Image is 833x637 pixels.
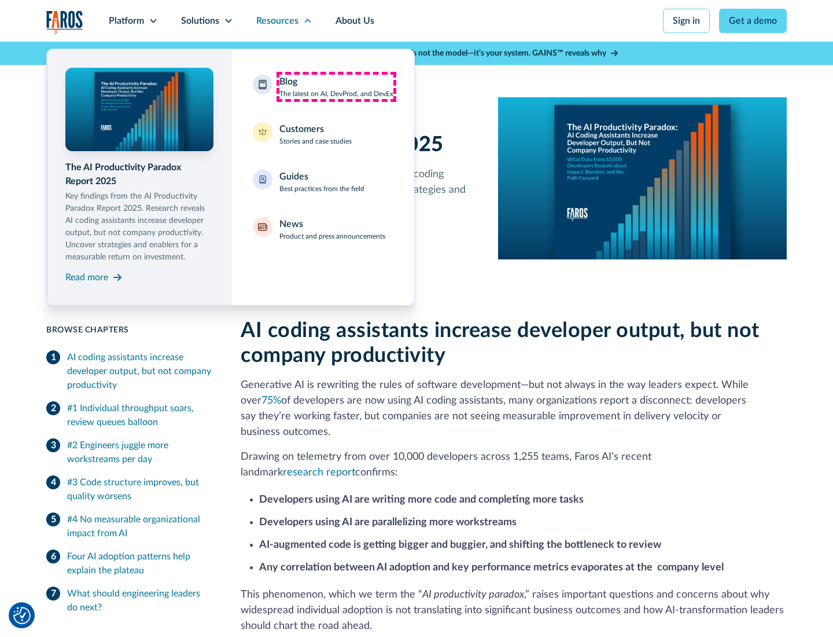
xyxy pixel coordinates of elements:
[67,401,213,429] div: #1 Individual throughput soars, review queues balloon
[65,191,213,263] p: Key findings from the AI Productivity Paradox Report 2025. Research reveals AI coding assistants ...
[261,396,281,406] a: 75%
[46,10,83,34] a: home
[663,9,710,33] a: Sign in
[241,587,787,634] p: This phenomenon, which we term the “ ,” raises important questions and concerns about why widespr...
[279,136,352,147] p: Stories and case studies
[67,587,213,614] div: What should engineering leaders do next?
[259,517,517,528] strong: Developers using AI are parallelizing more workstreams
[283,467,355,478] a: research report
[46,582,213,619] a: What should engineering leaders do next?
[65,270,108,284] div: Read more
[279,122,324,136] div: Customers
[67,350,213,392] div: AI coding assistants increase developer output, but not company productivity
[181,14,219,28] div: Solutions
[13,607,31,624] button: Cookie Settings
[13,607,31,624] img: Revisit consent button
[279,89,393,99] p: The latest on AI, DevProd, and DevEx
[241,318,787,368] h2: AI coding assistants increase developer output, but not company productivity
[259,495,584,505] strong: Developers using AI are writing more code and completing more tasks
[259,540,661,550] strong: AI-augmented code is getting bigger and buggier, and shifting the bottleneck to review
[246,115,400,153] a: CustomersStories and case studies
[67,438,213,466] div: #2 Engineers juggle more workstreams per day
[46,397,213,434] a: #1 Individual throughput soars, review queues balloon
[279,184,364,194] p: Best practices from the field
[46,508,213,545] a: #4 No measurable organizational impact from AI
[46,324,213,336] div: Browse Chapters
[67,512,213,540] div: #4 No measurable organizational impact from AI
[279,231,385,241] p: Product and press announcements
[109,14,144,28] div: Platform
[46,10,83,34] img: Logo of the analytics and reporting company Faros.
[256,14,298,28] div: Resources
[241,449,787,481] p: Drawing on telemetry from over 10,000 developers across 1,255 teams, Faros AI’s recent landmark c...
[279,217,303,231] div: News
[46,471,213,508] a: #3 Code structure improves, but quality worsens
[65,160,213,188] div: The AI Productivity Paradox Report 2025
[241,378,787,440] p: Generative AI is rewriting the rules of software development—but not always in the way leaders ex...
[246,210,400,248] a: NewsProduct and press announcements
[67,550,213,577] div: Four AI adoption patterns help explain the plateau
[65,68,213,287] a: The AI Productivity Paradox Report 2025Key findings from the AI Productivity Paradox Report 2025....
[279,75,297,89] div: Blog
[246,163,400,201] a: GuidesBest practices from the field
[46,42,787,306] nav: Resources
[67,475,213,503] div: #3 Code structure improves, but quality worsens
[279,170,308,184] div: Guides
[46,545,213,582] a: Four AI adoption patterns help explain the plateau
[259,562,724,573] strong: Any correlation between AI adoption and key performance metrics evaporates at the company level
[422,590,524,600] em: AI productivity paradox
[246,68,400,106] a: BlogThe latest on AI, DevProd, and DevEx
[46,434,213,471] a: #2 Engineers juggle more workstreams per day
[719,9,787,33] a: Get a demo
[46,346,213,397] a: AI coding assistants increase developer output, but not company productivity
